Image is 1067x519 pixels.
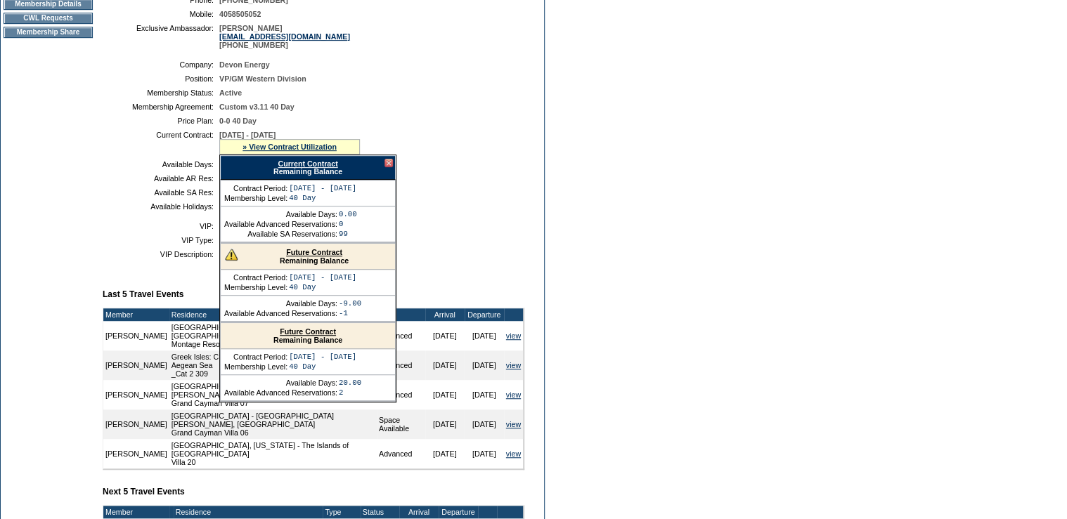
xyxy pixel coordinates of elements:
td: [DATE] - [DATE] [289,273,356,282]
span: [PERSON_NAME] [PHONE_NUMBER] [219,24,350,49]
td: [DATE] [425,439,465,468]
td: VIP Description: [108,250,214,258]
a: view [506,361,521,369]
td: Advanced [377,380,425,409]
td: Available Holidays: [108,202,214,211]
td: Advanced [377,350,425,380]
a: view [506,420,521,428]
span: [DATE] - [DATE] [219,131,276,139]
td: Available Advanced Reservations: [224,220,337,228]
td: Type [377,308,425,321]
td: 40 Day [289,283,356,291]
td: [DATE] [465,321,504,350]
td: Type [323,506,360,518]
td: Membership Status: [108,88,214,97]
td: [DATE] [425,350,465,380]
a: » View Contract Utilization [242,143,337,151]
td: Membership Agreement: [108,103,214,111]
td: 0.00 [339,210,357,218]
a: view [506,331,521,340]
td: 40 Day [289,194,356,202]
td: [DATE] [425,409,465,439]
td: [GEOGRAPHIC_DATA] - [GEOGRAPHIC_DATA][PERSON_NAME], [GEOGRAPHIC_DATA] Grand Cayman Villa 07 [169,380,377,409]
td: Available SA Reservations: [224,230,337,238]
td: Arrival [399,506,439,518]
td: Available Advanced Reservations: [224,388,337,397]
td: Membership Level: [224,283,287,291]
td: Member [103,506,169,518]
td: Status [361,506,399,518]
td: CWL Requests [4,13,93,24]
td: Member [103,308,169,321]
td: 0 [339,220,357,228]
td: [DATE] - [DATE] [289,353,356,361]
td: Membership Level: [224,362,287,371]
span: Active [219,88,242,97]
td: Membership Level: [224,194,287,202]
td: 99 [339,230,357,238]
td: Departure [465,308,504,321]
td: [GEOGRAPHIC_DATA], [US_STATE] - The Islands of [GEOGRAPHIC_DATA] Villa 20 [169,439,377,468]
td: Residence [169,308,377,321]
td: [PERSON_NAME] [103,380,169,409]
td: Advanced [377,321,425,350]
span: Devon Energy [219,60,270,69]
a: Future Contract [286,248,342,256]
td: VIP: [108,222,214,230]
td: Contract Period: [224,353,287,361]
td: [GEOGRAPHIC_DATA], [US_STATE] - [GEOGRAPHIC_DATA] Montage Resort 7111 [169,321,377,350]
td: Advanced [377,439,425,468]
span: Custom v3.11 40 Day [219,103,295,111]
td: Available Advanced Reservations: [224,309,337,317]
td: VIP Type: [108,236,214,244]
span: 0-0 40 Day [219,117,257,125]
a: Future Contract [280,327,336,336]
b: Next 5 Travel Events [103,487,185,497]
td: Residence [174,506,323,518]
td: [PERSON_NAME] [103,321,169,350]
td: Company: [108,60,214,69]
td: Available AR Res: [108,174,214,183]
td: Exclusive Ambassador: [108,24,214,49]
td: Contract Period: [224,273,287,282]
td: [GEOGRAPHIC_DATA] - [GEOGRAPHIC_DATA][PERSON_NAME], [GEOGRAPHIC_DATA] Grand Cayman Villa 06 [169,409,377,439]
td: Available Days: [108,160,214,169]
td: Current Contract: [108,131,214,155]
td: Space Available [377,409,425,439]
td: [DATE] [425,321,465,350]
td: 20.00 [339,379,361,387]
td: Departure [439,506,478,518]
img: There are insufficient days and/or tokens to cover this reservation [225,248,238,261]
a: view [506,449,521,458]
td: Contract Period: [224,184,287,192]
td: [DATE] [425,380,465,409]
td: Price Plan: [108,117,214,125]
td: Greek Isles: Cruise the Aegean Sea - Greek Isles: Cruise the Aegean Sea _Cat 2 309 [169,350,377,380]
td: [PERSON_NAME] [103,439,169,468]
td: 2 [339,388,361,397]
td: [DATE] [465,380,504,409]
td: [PERSON_NAME] [103,409,169,439]
td: [DATE] [465,409,504,439]
b: Last 5 Travel Events [103,289,183,299]
span: VP/GM Western Division [219,74,306,83]
td: [DATE] - [DATE] [289,184,356,192]
a: Current Contract [278,159,337,168]
td: 40 Day [289,362,356,371]
td: -1 [339,309,361,317]
td: Available Days: [224,299,337,308]
td: [DATE] [465,350,504,380]
div: Remaining Balance [221,323,395,349]
td: Arrival [425,308,465,321]
td: Membership Share [4,27,93,38]
td: -9.00 [339,299,361,308]
div: Remaining Balance [220,155,396,180]
td: Available Days: [224,379,337,387]
td: [DATE] [465,439,504,468]
td: Available SA Res: [108,188,214,197]
td: Available Days: [224,210,337,218]
td: Position: [108,74,214,83]
td: [PERSON_NAME] [103,350,169,380]
td: Mobile: [108,10,214,18]
div: Remaining Balance [221,244,395,270]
